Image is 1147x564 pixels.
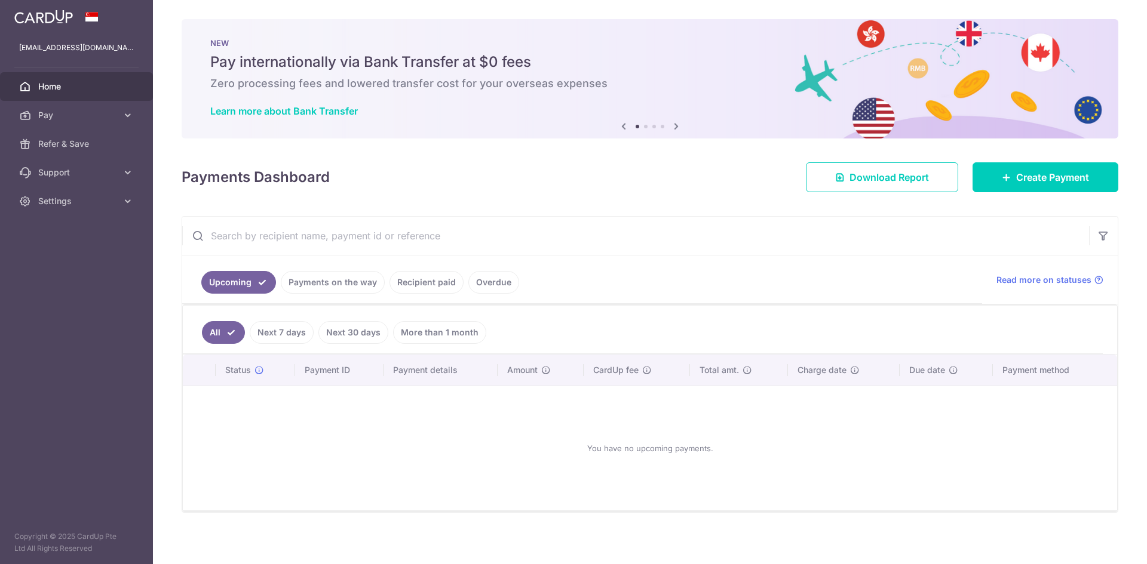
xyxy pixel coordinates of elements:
h5: Pay internationally via Bank Transfer at $0 fees [210,53,1090,72]
a: Upcoming [201,271,276,294]
a: All [202,321,245,344]
span: Home [38,81,117,93]
a: Overdue [468,271,519,294]
span: Settings [38,195,117,207]
a: Create Payment [973,162,1118,192]
th: Payment details [384,355,498,386]
p: NEW [210,38,1090,48]
span: Support [38,167,117,178]
span: Refer & Save [38,138,117,150]
span: Total amt. [700,364,739,376]
img: CardUp [14,10,73,24]
span: Due date [909,364,945,376]
span: Amount [507,364,538,376]
span: Charge date [798,364,847,376]
th: Payment ID [295,355,384,386]
a: Next 30 days [318,321,388,344]
span: Download Report [849,170,929,184]
span: Read more on statuses [996,274,1091,286]
th: Payment method [993,355,1117,386]
span: CardUp fee [593,364,639,376]
p: [EMAIL_ADDRESS][DOMAIN_NAME] [19,42,134,54]
a: Read more on statuses [996,274,1103,286]
a: Payments on the way [281,271,385,294]
span: Create Payment [1016,170,1089,184]
a: Next 7 days [250,321,314,344]
a: Learn more about Bank Transfer [210,105,358,117]
span: Status [225,364,251,376]
img: Bank transfer banner [182,19,1118,138]
h4: Payments Dashboard [182,167,330,188]
a: Recipient paid [390,271,464,294]
input: Search by recipient name, payment id or reference [182,217,1089,255]
div: You have no upcoming payments. [197,396,1103,501]
h6: Zero processing fees and lowered transfer cost for your overseas expenses [210,76,1090,91]
a: Download Report [806,162,958,192]
a: More than 1 month [393,321,486,344]
span: Pay [38,109,117,121]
